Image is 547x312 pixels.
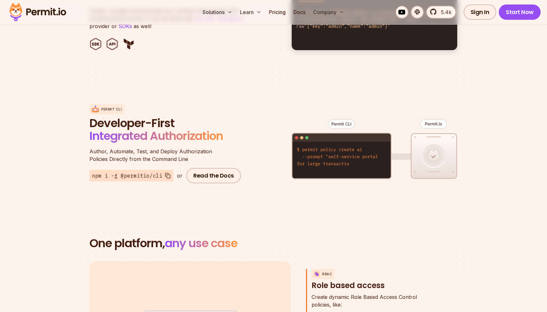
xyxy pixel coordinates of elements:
[89,170,173,181] button: npm i -g @permitio/cli
[119,23,132,29] a: SDKs
[186,168,241,183] a: Read the Docs
[101,107,122,112] p: Permit CLI
[312,293,417,308] p: policies, like:
[291,6,308,19] a: Docs
[266,6,288,19] a: Pricing
[177,172,182,179] div: or
[200,6,235,19] button: Solutions
[89,148,243,155] span: Author, Automate, Test, and Deploy Authorization
[89,117,243,130] span: Developer-First
[89,237,458,250] h2: One platform,
[92,172,162,179] span: npm i -g @permitio/cli
[311,6,347,19] button: Company
[165,235,237,251] span: any use case
[426,6,456,19] a: 5.4k
[312,293,417,301] span: Create dynamic Role Based Access Control
[237,6,264,19] button: Learn
[499,4,541,20] a: Start Now
[89,148,243,163] p: Policies Directly from the Command Line
[6,1,69,23] img: Permit logo
[304,24,390,29] span: '{"key":"admin","name":"admin"}'
[89,128,223,144] span: Integrated Authorization
[464,4,497,20] a: Sign In
[437,8,451,16] span: 5.4k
